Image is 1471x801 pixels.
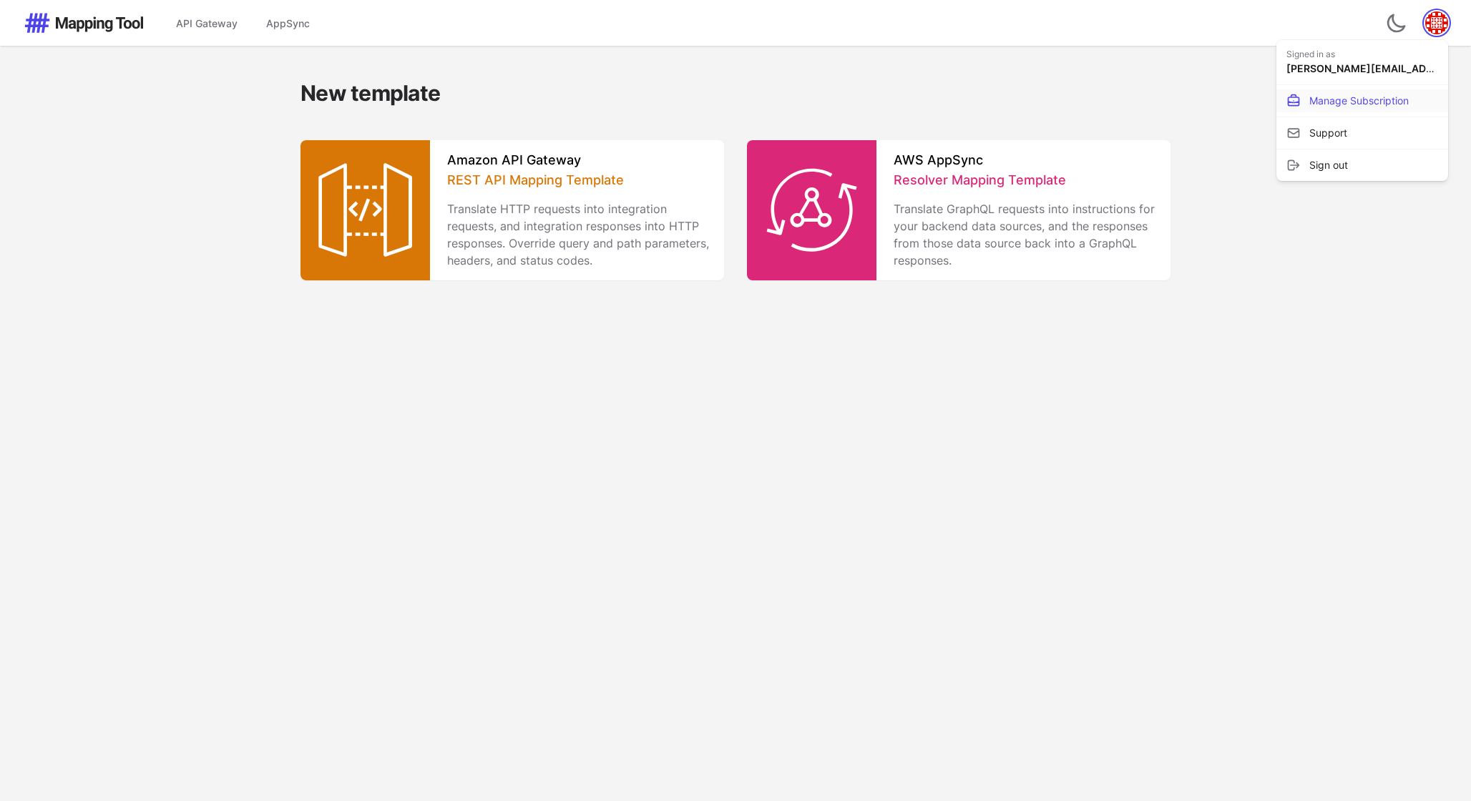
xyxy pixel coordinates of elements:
[1276,122,1448,144] a: Support
[447,152,713,169] h3: Amazon API Gateway
[1425,11,1448,34] img: Gravatar for ken@cherasaro.com
[894,200,1159,269] p: Translate GraphQL requests into instructions for your backend data sources, and the responses fro...
[300,140,724,280] a: Amazon API GatewayREST API Mapping TemplateTranslate HTTP requests into integration requests, and...
[23,11,145,34] img: Mapping Tool
[300,80,1171,106] h2: New template
[1276,154,1448,177] a: Sign out
[894,172,1066,189] span: Resolver Mapping Template
[1276,89,1448,112] a: Manage Subscription
[747,140,1171,280] a: AWS AppSyncResolver Mapping TemplateTranslate GraphQL requests into instructions for your backend...
[1286,49,1438,60] span: Signed in as
[894,152,1159,169] h3: AWS AppSync
[447,172,624,189] span: REST API Mapping Template
[447,200,713,269] p: Translate HTTP requests into integration requests, and integration responses into HTTP responses....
